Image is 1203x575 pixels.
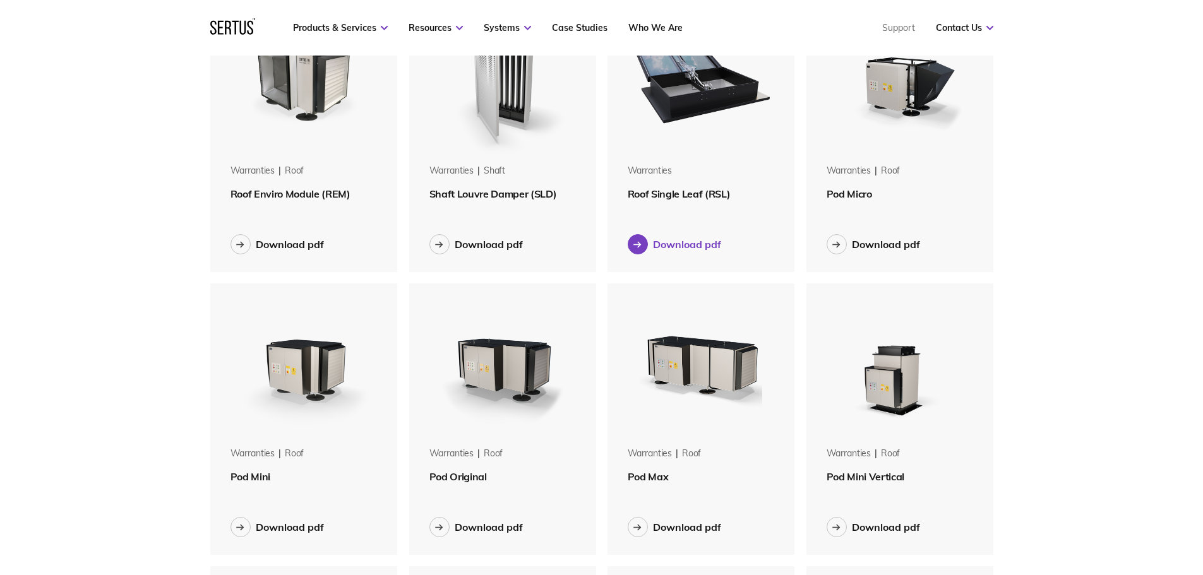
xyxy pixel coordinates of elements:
[628,22,683,33] a: Who We Are
[852,238,920,251] div: Download pdf
[827,517,920,537] button: Download pdf
[230,234,324,254] button: Download pdf
[827,470,905,483] span: Pod Mini Vertical
[484,22,531,33] a: Systems
[484,165,505,177] div: shaft
[882,22,915,33] a: Support
[285,165,304,177] div: roof
[653,238,721,251] div: Download pdf
[976,429,1203,575] iframe: Chat Widget
[409,22,463,33] a: Resources
[429,165,474,177] div: Warranties
[429,448,474,460] div: Warranties
[827,187,872,200] span: Pod Micro
[484,448,503,460] div: roof
[455,238,523,251] div: Download pdf
[653,521,721,533] div: Download pdf
[628,470,669,483] span: Pod Max
[293,22,388,33] a: Products & Services
[827,448,871,460] div: Warranties
[682,448,701,460] div: roof
[881,165,900,177] div: roof
[230,517,324,537] button: Download pdf
[285,448,304,460] div: roof
[429,234,523,254] button: Download pdf
[230,165,275,177] div: Warranties
[628,187,731,200] span: Roof Single Leaf (RSL)
[230,187,350,200] span: Roof Enviro Module (REM)
[552,22,607,33] a: Case Studies
[230,448,275,460] div: Warranties
[827,165,871,177] div: Warranties
[628,448,673,460] div: Warranties
[852,521,920,533] div: Download pdf
[827,234,920,254] button: Download pdf
[936,22,993,33] a: Contact Us
[628,165,673,177] div: Warranties
[256,238,324,251] div: Download pdf
[429,187,557,200] span: Shaft Louvre Damper (SLD)
[881,448,900,460] div: roof
[429,517,523,537] button: Download pdf
[429,470,487,483] span: Pod Original
[628,517,721,537] button: Download pdf
[455,521,523,533] div: Download pdf
[256,521,324,533] div: Download pdf
[628,234,721,254] button: Download pdf
[230,470,270,483] span: Pod Mini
